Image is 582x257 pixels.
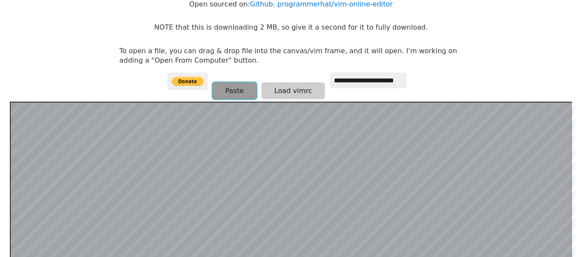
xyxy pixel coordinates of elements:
[154,23,427,32] p: NOTE that this is downloading 2 MB, so give it a second for it to fully download.
[119,46,463,66] p: To open a file, you can drag & drop file into the canvas/vim frame, and it will open. I'm working...
[261,82,325,99] button: Load vimrc
[212,82,257,99] button: Paste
